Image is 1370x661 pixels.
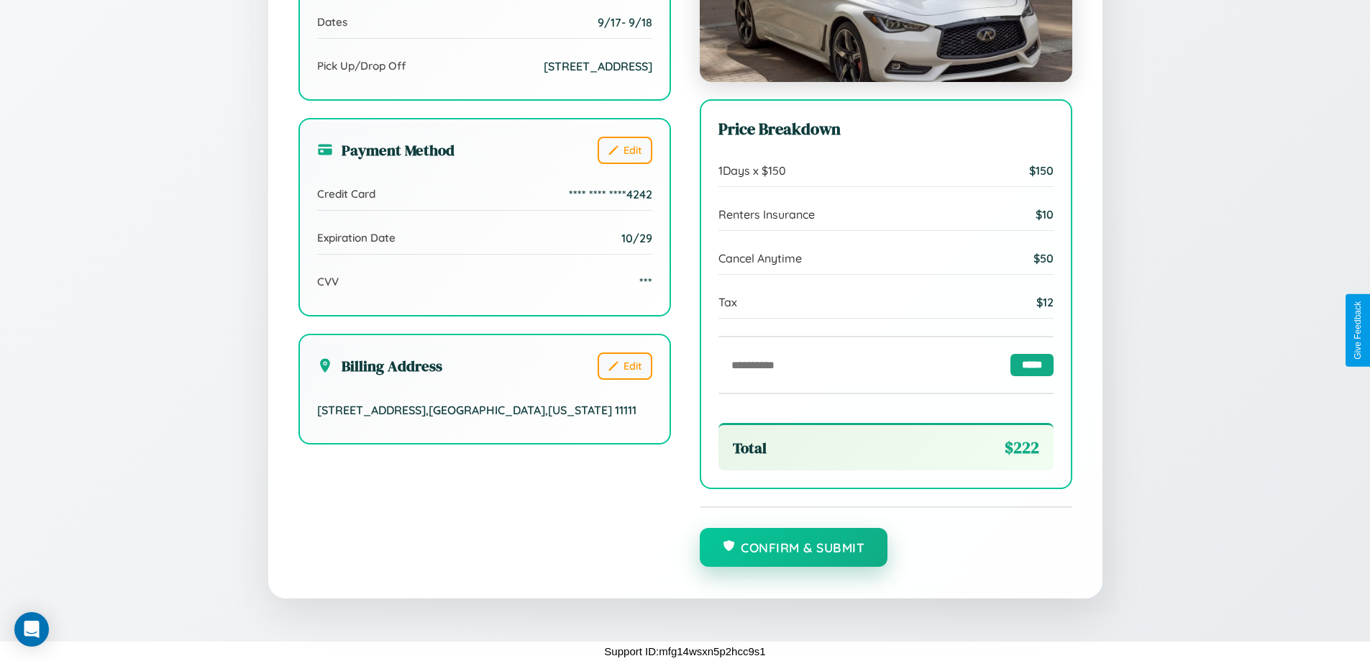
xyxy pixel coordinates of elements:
[317,59,406,73] span: Pick Up/Drop Off
[718,118,1054,140] h3: Price Breakdown
[317,187,375,201] span: Credit Card
[718,207,815,222] span: Renters Insurance
[718,251,802,265] span: Cancel Anytime
[604,642,765,661] p: Support ID: mfg14wsxn5p2hcc9s1
[733,437,767,458] span: Total
[718,163,786,178] span: 1 Days x $ 150
[598,352,652,380] button: Edit
[1036,295,1054,309] span: $ 12
[1005,437,1039,459] span: $ 222
[317,275,339,288] span: CVV
[317,140,455,160] h3: Payment Method
[317,355,442,376] h3: Billing Address
[718,295,737,309] span: Tax
[598,137,652,164] button: Edit
[1353,301,1363,360] div: Give Feedback
[544,59,652,73] span: [STREET_ADDRESS]
[700,528,888,567] button: Confirm & Submit
[598,15,652,29] span: 9 / 17 - 9 / 18
[621,231,652,245] span: 10/29
[317,403,636,417] span: [STREET_ADDRESS] , [GEOGRAPHIC_DATA] , [US_STATE] 11111
[1029,163,1054,178] span: $ 150
[1036,207,1054,222] span: $ 10
[317,15,347,29] span: Dates
[1033,251,1054,265] span: $ 50
[14,612,49,647] div: Open Intercom Messenger
[317,231,396,245] span: Expiration Date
